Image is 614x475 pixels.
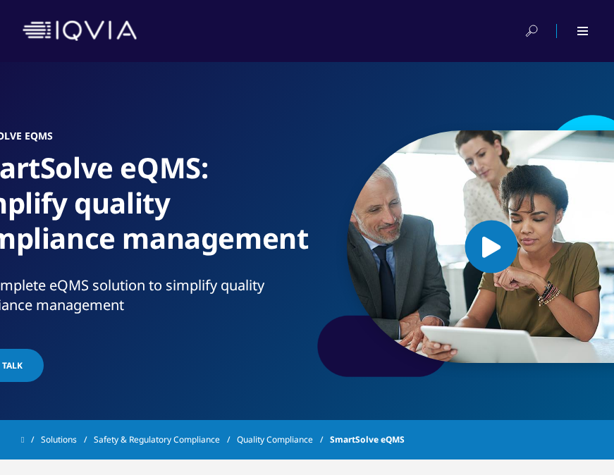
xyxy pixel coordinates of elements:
span: SmartSolve eQMS [330,427,405,452]
a: Safety & Regulatory Compliance [94,427,237,452]
a: Quality Compliance [237,427,330,452]
a: Solutions [41,427,94,452]
img: IQVIA Healthcare Information Technology and Pharma Clinical Research Company [23,20,137,41]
